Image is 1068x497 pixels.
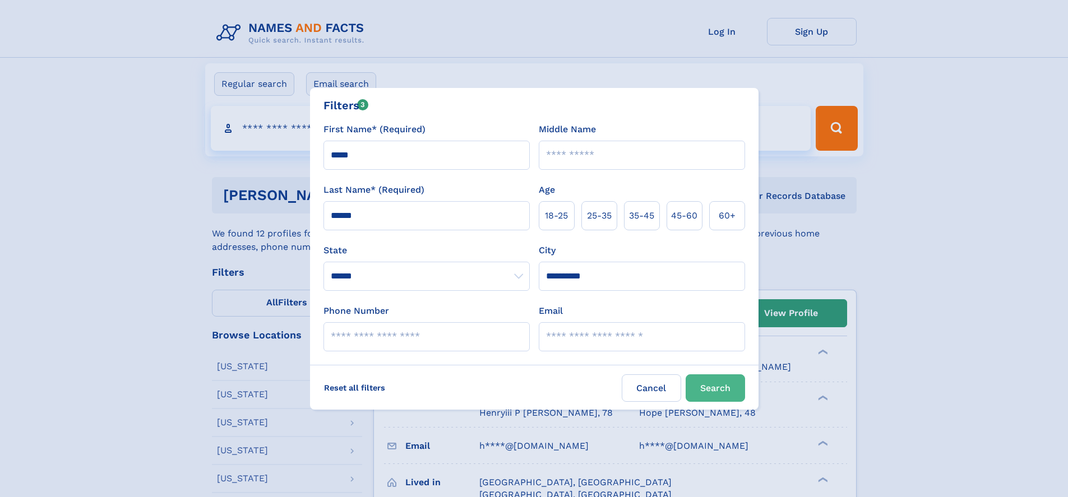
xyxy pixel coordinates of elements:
[323,304,389,318] label: Phone Number
[587,209,612,222] span: 25‑35
[317,374,392,401] label: Reset all filters
[622,374,681,402] label: Cancel
[545,209,568,222] span: 18‑25
[686,374,745,402] button: Search
[539,123,596,136] label: Middle Name
[539,183,555,197] label: Age
[539,304,563,318] label: Email
[671,209,697,222] span: 45‑60
[323,183,424,197] label: Last Name* (Required)
[323,244,530,257] label: State
[539,244,556,257] label: City
[719,209,736,222] span: 60+
[323,97,369,114] div: Filters
[629,209,654,222] span: 35‑45
[323,123,426,136] label: First Name* (Required)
